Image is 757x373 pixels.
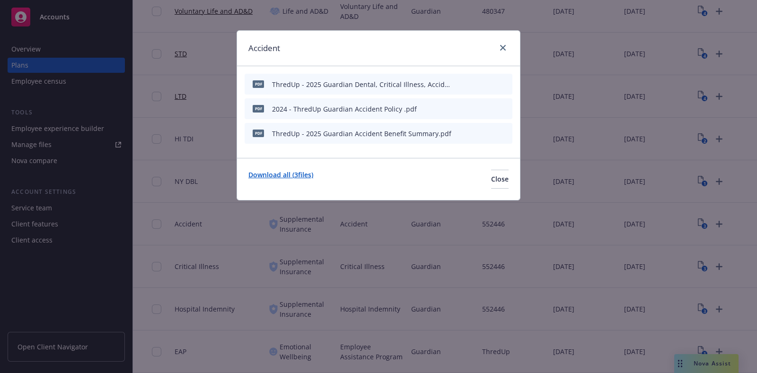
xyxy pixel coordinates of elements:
a: Download all ( 3 files) [248,170,313,189]
button: preview file [485,104,493,114]
div: ThredUp - 2025 Guardian Dental, Critical Illness, Accident, Hospital Indemnity Certificate.pdf [272,79,453,89]
span: pdf [253,105,264,112]
span: Close [491,174,509,183]
h1: Accident [248,42,280,54]
a: close [497,42,509,53]
button: preview file [485,79,493,89]
button: archive file [501,129,509,139]
div: 2024 - ThredUp Guardian Accident Policy .pdf [272,104,417,114]
button: download file [470,129,477,139]
button: download file [470,79,477,89]
div: ThredUp - 2025 Guardian Accident Benefit Summary.pdf [272,129,451,139]
button: archive file [501,104,509,114]
button: preview file [485,129,493,139]
button: archive file [501,79,509,89]
button: download file [470,104,477,114]
span: pdf [253,80,264,87]
button: Close [491,170,509,189]
span: pdf [253,130,264,137]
